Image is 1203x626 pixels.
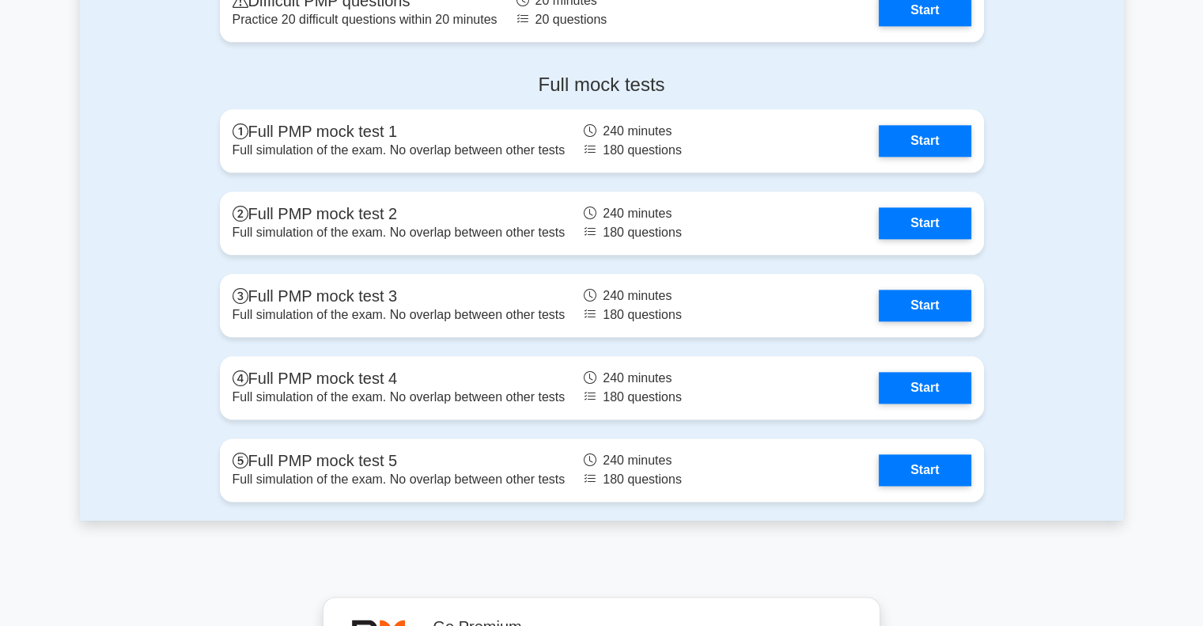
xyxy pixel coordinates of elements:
a: Start [879,207,970,239]
h4: Full mock tests [220,74,984,97]
a: Start [879,125,970,157]
a: Start [879,454,970,486]
a: Start [879,372,970,404]
a: Start [879,290,970,321]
